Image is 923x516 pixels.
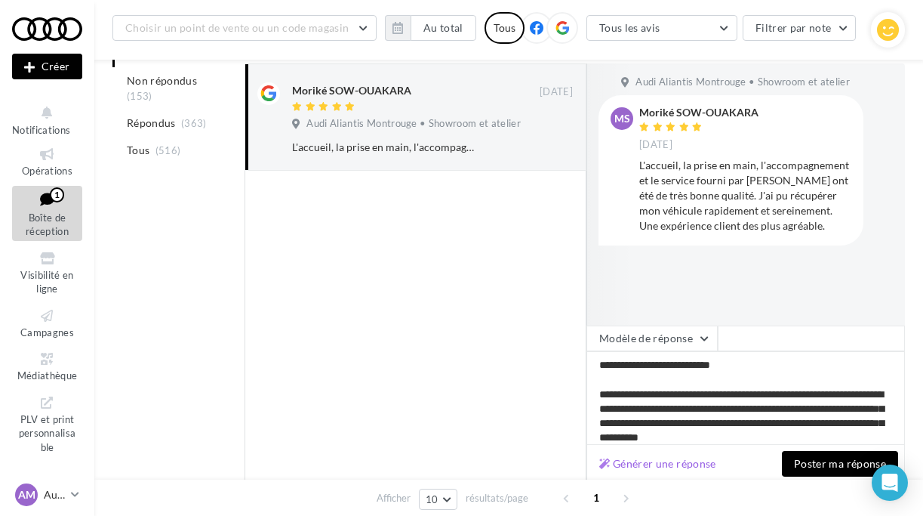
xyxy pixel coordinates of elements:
[12,54,82,79] button: Créer
[19,410,76,453] span: PLV et print personnalisable
[306,117,521,131] span: Audi Aliantis Montrouge • Showroom et atelier
[586,15,737,41] button: Tous les avis
[872,465,908,501] div: Open Intercom Messenger
[743,15,857,41] button: Filtrer par note
[426,493,438,505] span: 10
[125,21,349,34] span: Choisir un point de vente ou un code magasin
[12,247,82,298] a: Visibilité en ligne
[599,21,660,34] span: Tous les avis
[26,212,69,238] span: Boîte de réception
[639,158,851,233] div: L'accueil, la prise en main, l'accompagnement et le service fourni par [PERSON_NAME] ont été de t...
[12,480,82,509] a: AM Audi MONTROUGE
[292,140,475,155] div: L'accueil, la prise en main, l'accompagnement et le service fourni par [PERSON_NAME] ont été de t...
[44,487,65,502] p: Audi MONTROUGE
[593,455,722,473] button: Générer une réponse
[127,116,176,131] span: Répondus
[155,144,181,156] span: (516)
[419,489,457,510] button: 10
[584,486,608,510] span: 1
[540,85,573,99] span: [DATE]
[112,15,377,41] button: Choisir un point de vente ou un code magasin
[12,348,82,385] a: Médiathèque
[377,491,411,505] span: Afficher
[782,451,898,477] button: Poster ma réponse
[292,83,411,98] div: Moriké SOW-OUAKARA
[385,15,476,41] button: Au total
[20,326,74,338] span: Campagnes
[17,369,78,382] span: Médiathèque
[639,138,672,152] span: [DATE]
[639,107,758,118] div: Moriké SOW-OUAKARA
[614,111,630,126] span: MS
[411,15,476,41] button: Au total
[127,73,197,88] span: Non répondus
[635,76,850,89] span: Audi Aliantis Montrouge • Showroom et atelier
[22,165,72,177] span: Opérations
[466,491,528,505] span: résultats/page
[12,391,82,457] a: PLV et print personnalisable
[485,12,525,44] div: Tous
[12,143,82,180] a: Opérations
[127,143,149,158] span: Tous
[12,304,82,341] a: Campagnes
[18,487,35,502] span: AM
[127,90,152,102] span: (153)
[181,117,207,129] span: (363)
[586,326,718,351] button: Modèle de réponse
[20,269,73,295] span: Visibilité en ligne
[12,54,82,79] div: Nouvelle campagne
[12,124,70,136] span: Notifications
[50,187,64,202] div: 1
[12,186,82,241] a: Boîte de réception1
